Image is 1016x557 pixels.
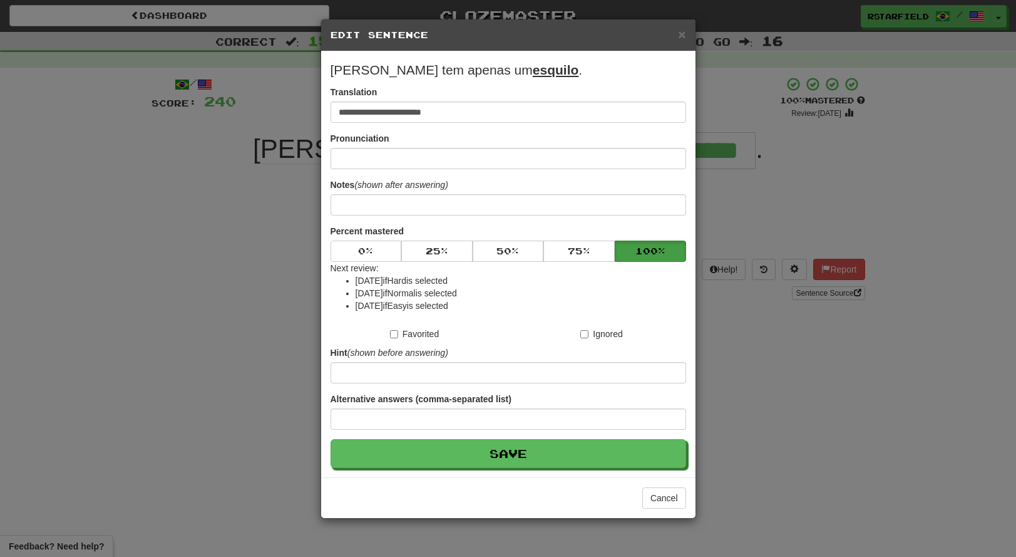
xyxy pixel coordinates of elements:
p: [PERSON_NAME] tem apenas um . [331,61,686,80]
li: [DATE] if Hard is selected [356,274,686,287]
label: Notes [331,179,448,191]
button: 50% [473,241,544,262]
li: [DATE] if Normal is selected [356,287,686,299]
li: [DATE] if Easy is selected [356,299,686,312]
u: esquilo [533,63,579,77]
div: Next review: [331,262,686,312]
label: Translation [331,86,377,98]
button: 25% [401,241,473,262]
em: (shown after answering) [354,180,448,190]
em: (shown before answering) [347,348,448,358]
button: Close [678,28,685,41]
button: 0% [331,241,402,262]
div: Percent mastered [331,241,686,262]
span: × [678,27,685,41]
label: Hint [331,346,448,359]
button: Save [331,439,686,468]
button: 75% [543,241,615,262]
label: Alternative answers (comma-separated list) [331,393,511,405]
label: Ignored [580,328,622,340]
input: Favorited [390,330,398,338]
label: Favorited [390,328,439,340]
input: Ignored [580,330,588,338]
h5: Edit Sentence [331,29,686,41]
label: Percent mastered [331,225,404,237]
button: Cancel [642,487,686,509]
button: 100% [615,241,686,262]
label: Pronunciation [331,132,389,145]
